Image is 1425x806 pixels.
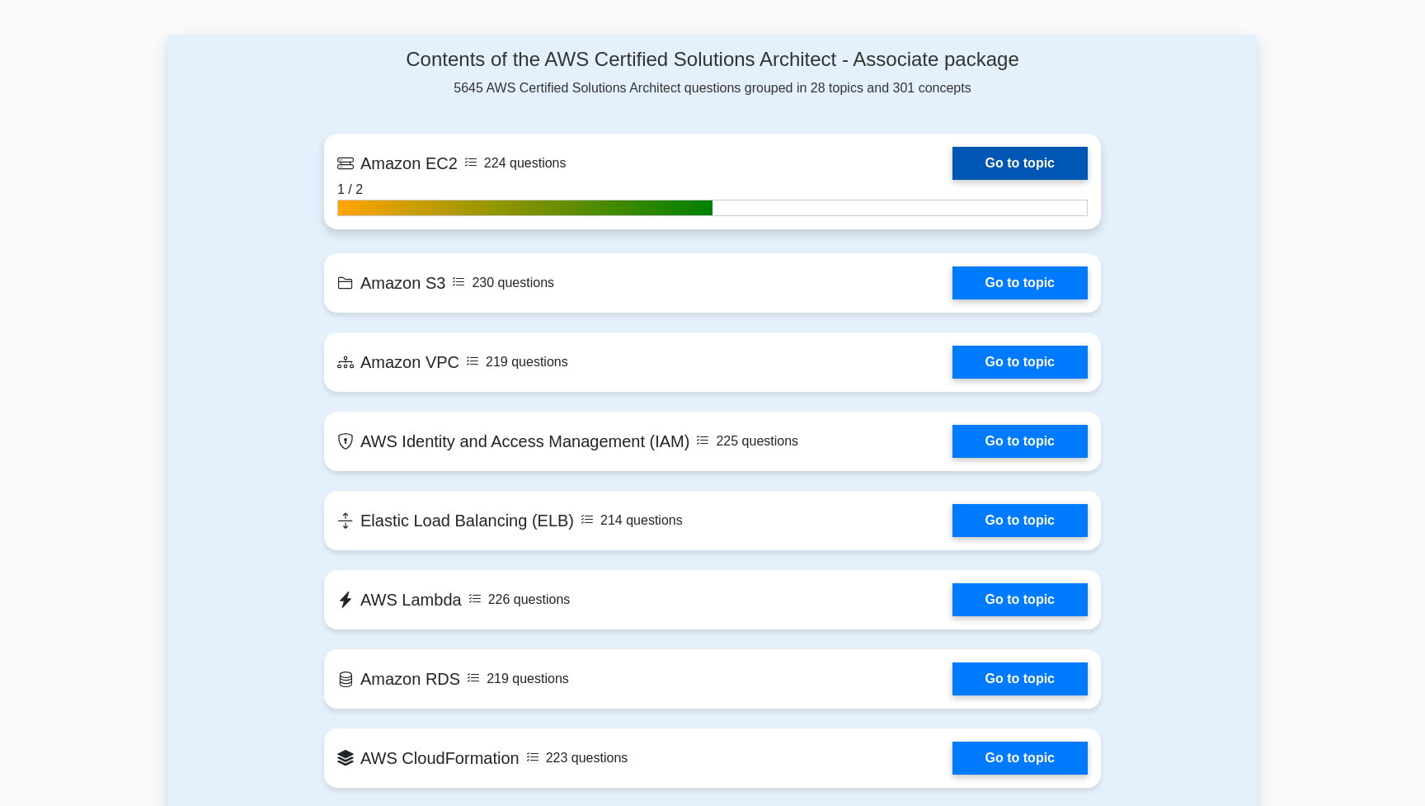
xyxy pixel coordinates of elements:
[324,48,1101,98] div: 5645 AWS Certified Solutions Architect questions grouped in 28 topics and 301 concepts
[952,147,1088,180] a: Go to topic
[952,266,1088,299] a: Go to topic
[952,742,1088,775] a: Go to topic
[952,504,1088,537] a: Go to topic
[952,346,1088,379] a: Go to topic
[952,662,1088,695] a: Go to topic
[952,583,1088,616] a: Go to topic
[324,48,1101,72] h4: Contents of the AWS Certified Solutions Architect - Associate package
[952,425,1088,458] a: Go to topic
